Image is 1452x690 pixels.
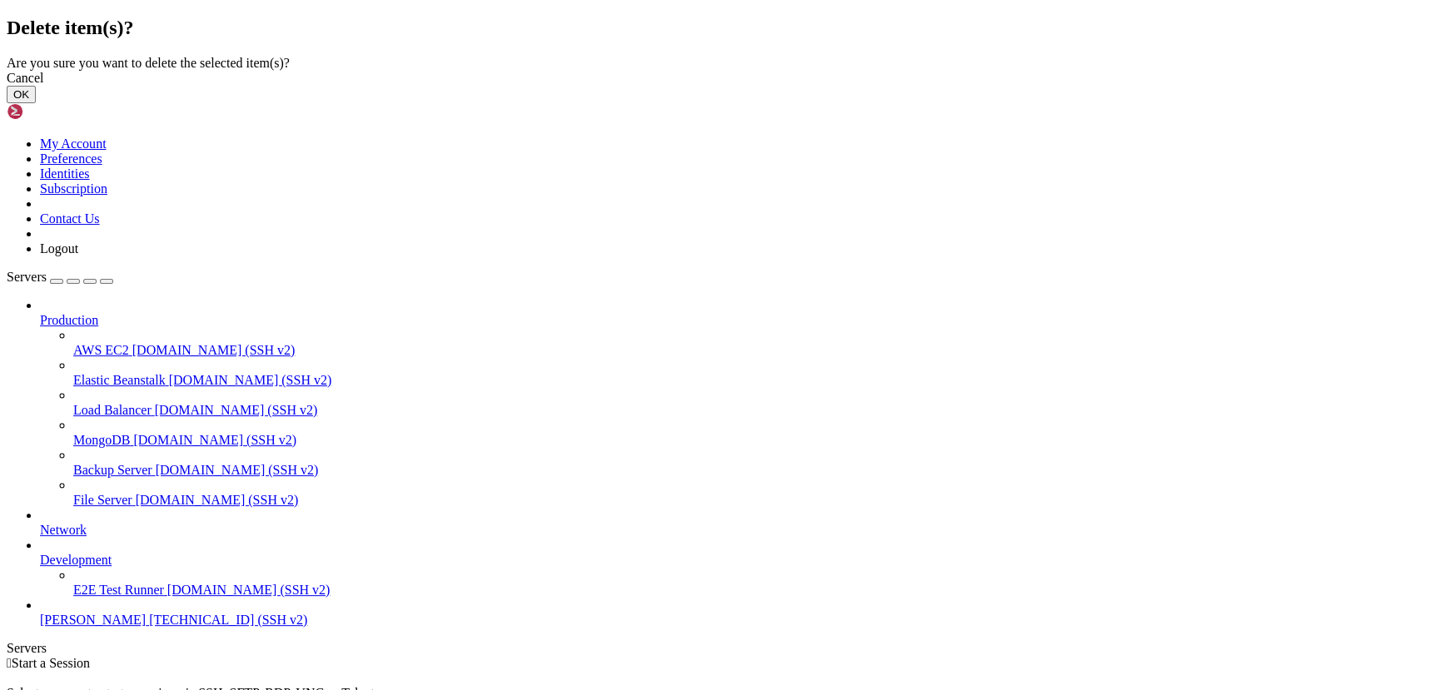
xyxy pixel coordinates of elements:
img: Shellngn [7,103,102,120]
a: Preferences [40,151,102,166]
li: MongoDB [DOMAIN_NAME] (SSH v2) [73,418,1445,448]
span: Development [40,553,112,567]
li: AWS EC2 [DOMAIN_NAME] (SSH v2) [73,328,1445,358]
li: [PERSON_NAME] [TECHNICAL_ID] (SSH v2) [40,598,1445,628]
a: Logout [40,241,78,256]
a: Contact Us [40,211,100,226]
span: Start a Session [12,656,90,670]
li: Backup Server [DOMAIN_NAME] (SSH v2) [73,448,1445,478]
div: Cancel [7,71,1445,86]
div: Servers [7,641,1445,656]
li: Production [40,298,1445,508]
a: AWS EC2 [DOMAIN_NAME] (SSH v2) [73,343,1445,358]
span: [DOMAIN_NAME] (SSH v2) [136,493,299,507]
span:  [7,656,12,670]
span: MongoDB [73,433,130,447]
a: Servers [7,270,113,284]
a: Elastic Beanstalk [DOMAIN_NAME] (SSH v2) [73,373,1445,388]
a: Development [40,553,1445,568]
span: [DOMAIN_NAME] (SSH v2) [133,433,296,447]
span: [DOMAIN_NAME] (SSH v2) [167,583,331,597]
div: Are you sure you want to delete the selected item(s)? [7,56,1445,71]
a: Subscription [40,181,107,196]
a: Identities [40,166,90,181]
span: Servers [7,270,47,284]
span: [DOMAIN_NAME] (SSH v2) [156,463,319,477]
li: File Server [DOMAIN_NAME] (SSH v2) [73,478,1445,508]
span: [DOMAIN_NAME] (SSH v2) [169,373,332,387]
span: Production [40,313,98,327]
li: Development [40,538,1445,598]
span: [TECHNICAL_ID] (SSH v2) [149,613,307,627]
a: File Server [DOMAIN_NAME] (SSH v2) [73,493,1445,508]
span: [DOMAIN_NAME] (SSH v2) [155,403,318,417]
span: Network [40,523,87,537]
span: Elastic Beanstalk [73,373,166,387]
span: File Server [73,493,132,507]
a: [PERSON_NAME] [TECHNICAL_ID] (SSH v2) [40,613,1445,628]
span: E2E Test Runner [73,583,164,597]
a: E2E Test Runner [DOMAIN_NAME] (SSH v2) [73,583,1445,598]
a: MongoDB [DOMAIN_NAME] (SSH v2) [73,433,1445,448]
li: Load Balancer [DOMAIN_NAME] (SSH v2) [73,388,1445,418]
a: Production [40,313,1445,328]
span: Backup Server [73,463,152,477]
li: E2E Test Runner [DOMAIN_NAME] (SSH v2) [73,568,1445,598]
h2: Delete item(s)? [7,17,1445,39]
a: Backup Server [DOMAIN_NAME] (SSH v2) [73,463,1445,478]
li: Elastic Beanstalk [DOMAIN_NAME] (SSH v2) [73,358,1445,388]
li: Network [40,508,1445,538]
span: [DOMAIN_NAME] (SSH v2) [132,343,296,357]
span: [PERSON_NAME] [40,613,146,627]
button: OK [7,86,36,103]
a: Load Balancer [DOMAIN_NAME] (SSH v2) [73,403,1445,418]
a: Network [40,523,1445,538]
span: AWS EC2 [73,343,129,357]
a: My Account [40,137,107,151]
span: Load Balancer [73,403,152,417]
